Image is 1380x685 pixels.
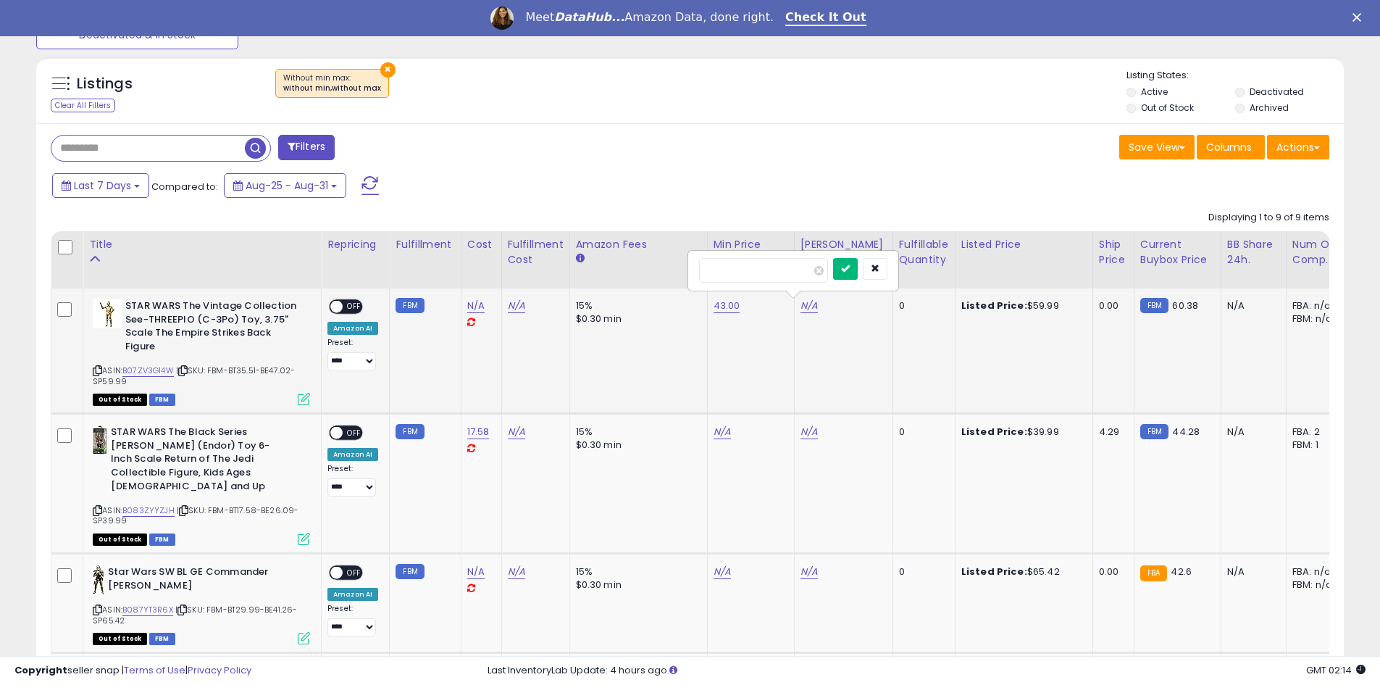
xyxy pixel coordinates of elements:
a: N/A [508,425,525,439]
span: 60.38 [1172,299,1198,312]
p: Listing States: [1126,69,1344,83]
div: N/A [1227,425,1275,439]
div: seller snap | | [14,664,251,678]
div: $0.30 min [576,312,696,325]
small: Amazon Fees. [576,252,585,265]
div: Current Buybox Price [1140,237,1215,267]
a: N/A [800,425,818,439]
div: Min Price [714,237,788,252]
h5: Listings [77,74,133,94]
small: FBM [396,424,424,439]
a: 17.58 [467,425,490,439]
div: Close [1352,13,1367,22]
b: STAR WARS The Vintage Collection See-THREEPIO (C-3Po) Toy, 3.75" Scale The Empire Strikes Back Fi... [125,299,301,357]
div: Preset: [327,338,378,370]
b: Star Wars SW BL GE Commander [PERSON_NAME] [108,565,284,596]
div: $0.30 min [576,439,696,452]
a: Terms of Use [124,663,185,677]
div: Preset: [327,464,378,497]
a: N/A [714,565,731,579]
span: OFF [343,567,366,579]
b: Listed Price: [961,425,1027,439]
a: B087YT3R6X [122,604,173,616]
small: FBM [1140,298,1168,313]
span: Compared to: [151,180,218,194]
div: 0 [899,425,944,439]
i: DataHub... [554,10,624,24]
div: Last InventoryLab Update: 4 hours ago. [488,664,1366,678]
img: Profile image for Georgie [490,7,514,30]
span: All listings that are currently out of stock and unavailable for purchase on Amazon [93,633,147,645]
span: FBM [149,633,175,645]
button: Actions [1267,135,1329,159]
span: 42.6 [1171,565,1192,578]
a: Check It Out [785,10,866,26]
div: $0.30 min [576,578,696,591]
span: OFF [343,427,366,439]
span: FBM [149,534,175,546]
small: FBM [396,564,424,579]
button: Filters [278,135,335,160]
span: Columns [1206,140,1252,154]
a: B07ZV3G14W [122,365,174,377]
span: 2025-09-8 02:14 GMT [1306,663,1366,677]
small: FBM [396,298,424,313]
label: Archived [1250,101,1289,114]
div: without min,without max [283,83,381,94]
div: $65.42 [961,565,1082,578]
div: FBM: n/a [1292,312,1340,325]
div: 0 [899,299,944,312]
span: 44.28 [1172,425,1200,439]
div: Amazon AI [327,448,378,461]
div: Clear All Filters [51,99,115,112]
button: × [380,62,396,78]
a: N/A [800,565,818,579]
div: [PERSON_NAME] [800,237,887,252]
div: Meet Amazon Data, done right. [525,10,774,25]
div: Fulfillment [396,237,454,252]
div: 15% [576,299,696,312]
div: N/A [1227,565,1275,578]
div: FBM: 1 [1292,439,1340,452]
div: N/A [1227,299,1275,312]
div: ASIN: [93,425,310,544]
button: Aug-25 - Aug-31 [224,173,346,198]
button: Columns [1197,135,1265,159]
img: 41JXoLhE5vL._SL40_.jpg [93,565,104,594]
div: Cost [467,237,495,252]
a: B083ZYYZJH [122,505,175,517]
img: 41dspZKBYiL._SL40_.jpg [93,425,107,454]
div: Amazon Fees [576,237,701,252]
a: Privacy Policy [188,663,251,677]
div: Amazon AI [327,322,378,335]
strong: Copyright [14,663,67,677]
label: Out of Stock [1141,101,1194,114]
div: Fulfillable Quantity [899,237,949,267]
span: All listings that are currently out of stock and unavailable for purchase on Amazon [93,534,147,546]
span: | SKU: FBM-BT17.58-BE26.09-SP39.99 [93,505,299,526]
div: 15% [576,425,696,439]
b: STAR WARS The Black Series [PERSON_NAME] (Endor) Toy 6-Inch Scale Return of The Jedi Collectible ... [111,425,287,497]
small: FBA [1140,565,1167,581]
a: N/A [508,299,525,313]
div: Fulfillment Cost [508,237,564,267]
div: ASIN: [93,299,310,404]
div: 0.00 [1099,299,1123,312]
div: 15% [576,565,696,578]
b: Listed Price: [961,299,1027,312]
label: Deactivated [1250,86,1304,98]
span: Without min max : [283,72,381,94]
span: | SKU: FBM-BT29.99-BE41.26-SP65.42 [93,604,298,626]
div: Preset: [327,604,378,636]
div: FBA: 2 [1292,425,1340,439]
small: FBM [1140,424,1168,439]
span: FBM [149,394,175,406]
span: All listings that are currently out of stock and unavailable for purchase on Amazon [93,394,147,406]
span: OFF [343,301,366,313]
div: FBM: n/a [1292,578,1340,591]
div: 0.00 [1099,565,1123,578]
a: 43.00 [714,299,740,313]
div: Title [89,237,315,252]
div: Num of Comp. [1292,237,1345,267]
div: FBA: n/a [1292,299,1340,312]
